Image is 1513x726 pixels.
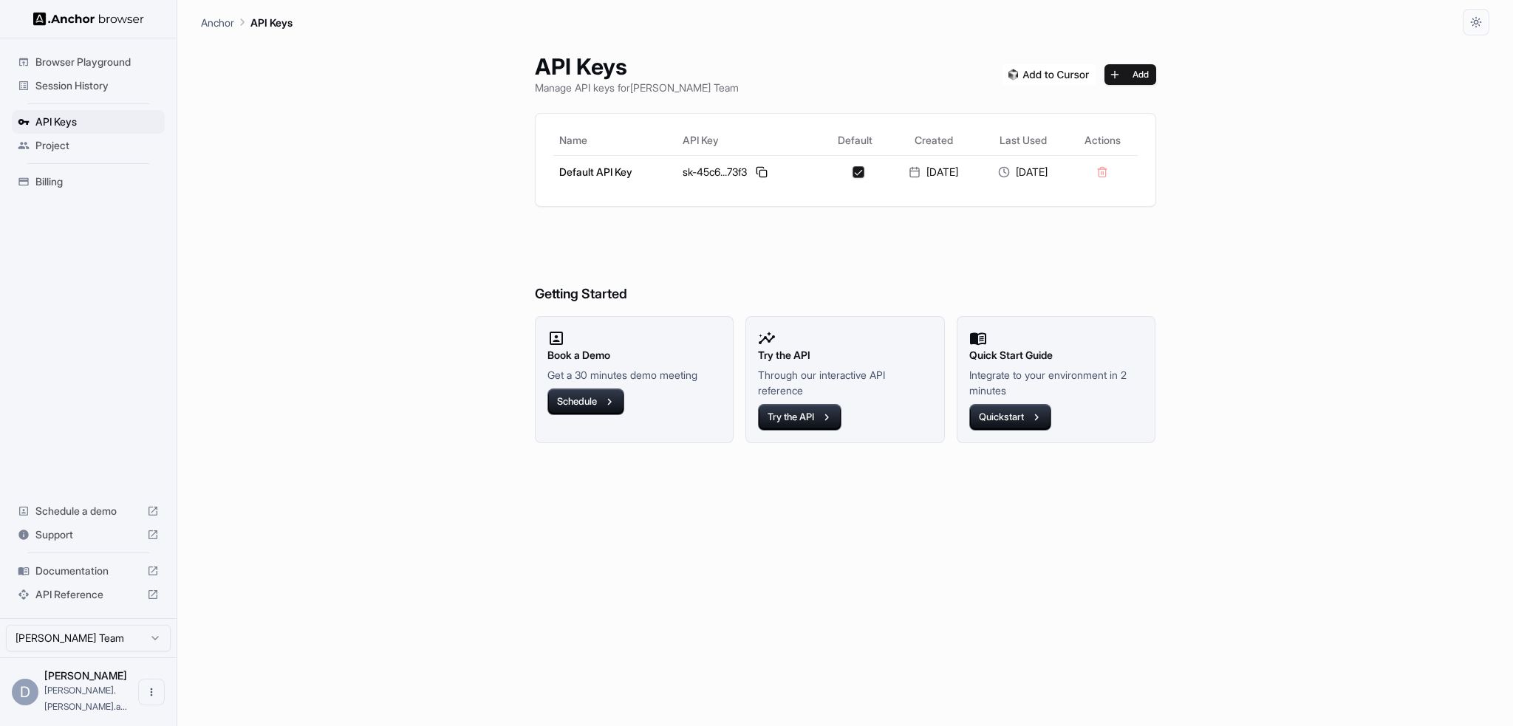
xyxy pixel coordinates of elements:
[201,15,234,30] p: Anchor
[44,685,127,712] span: daniel.manco.assistant@gmail.com
[12,170,165,194] div: Billing
[889,126,979,155] th: Created
[1104,64,1156,85] button: Add
[35,527,141,542] span: Support
[35,78,159,93] span: Session History
[44,669,127,682] span: Daniel Manco
[35,114,159,129] span: API Keys
[535,80,739,95] p: Manage API keys for [PERSON_NAME] Team
[758,367,932,398] p: Through our interactive API reference
[758,347,932,363] h2: Try the API
[969,347,1144,363] h2: Quick Start Guide
[547,367,722,383] p: Get a 30 minutes demo meeting
[535,225,1156,305] h6: Getting Started
[35,564,141,578] span: Documentation
[547,388,624,415] button: Schedule
[35,587,141,602] span: API Reference
[12,50,165,74] div: Browser Playground
[12,499,165,523] div: Schedule a demo
[683,163,816,181] div: sk-45c6...73f3
[984,165,1062,179] div: [DATE]
[35,138,159,153] span: Project
[12,110,165,134] div: API Keys
[35,55,159,69] span: Browser Playground
[138,679,165,705] button: Open menu
[12,74,165,97] div: Session History
[12,583,165,606] div: API Reference
[969,404,1051,431] button: Quickstart
[547,347,722,363] h2: Book a Demo
[12,679,38,705] div: D
[201,14,293,30] nav: breadcrumb
[12,134,165,157] div: Project
[758,404,841,431] button: Try the API
[677,126,822,155] th: API Key
[969,367,1144,398] p: Integrate to your environment in 2 minutes
[1003,64,1096,85] img: Add anchorbrowser MCP server to Cursor
[978,126,1068,155] th: Last Used
[250,15,293,30] p: API Keys
[553,126,677,155] th: Name
[12,523,165,547] div: Support
[895,165,973,179] div: [DATE]
[33,12,144,26] img: Anchor Logo
[753,163,771,181] button: Copy API key
[553,155,677,188] td: Default API Key
[822,126,889,155] th: Default
[1068,126,1138,155] th: Actions
[12,559,165,583] div: Documentation
[35,504,141,518] span: Schedule a demo
[535,53,739,80] h1: API Keys
[35,174,159,189] span: Billing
